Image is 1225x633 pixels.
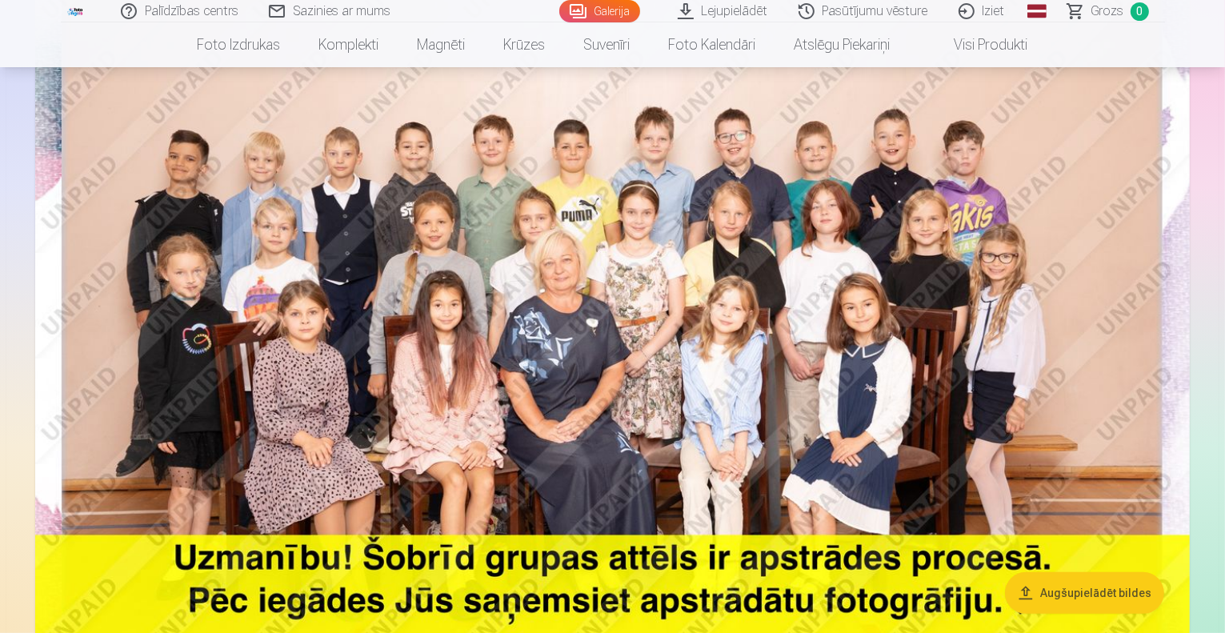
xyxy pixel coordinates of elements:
span: Grozs [1091,2,1124,21]
a: Foto izdrukas [178,22,300,67]
a: Foto kalendāri [650,22,775,67]
a: Atslēgu piekariņi [775,22,910,67]
a: Suvenīri [565,22,650,67]
button: Augšupielādēt bildes [1005,572,1164,614]
span: 0 [1131,2,1149,21]
a: Magnēti [398,22,485,67]
img: /fa1 [67,6,85,16]
a: Krūzes [485,22,565,67]
a: Visi produkti [910,22,1047,67]
a: Komplekti [300,22,398,67]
